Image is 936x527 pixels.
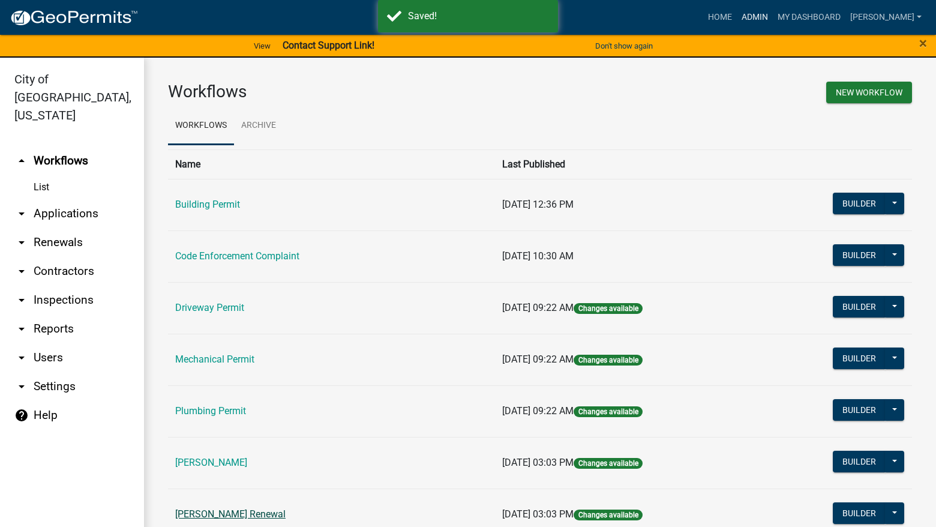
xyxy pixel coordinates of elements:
button: Builder [833,296,886,318]
div: Saved! [408,9,549,23]
button: Builder [833,451,886,472]
a: Driveway Permit [175,302,244,313]
span: Changes available [574,303,642,314]
button: Don't show again [590,36,658,56]
h3: Workflows [168,82,531,102]
button: Close [919,36,927,50]
button: Builder [833,193,886,214]
a: [PERSON_NAME] [175,457,247,468]
a: Plumbing Permit [175,405,246,417]
span: [DATE] 09:22 AM [502,354,574,365]
span: [DATE] 09:22 AM [502,405,574,417]
span: Changes available [574,458,642,469]
a: Home [703,6,737,29]
button: Builder [833,348,886,369]
i: arrow_drop_down [14,322,29,336]
a: [PERSON_NAME] [845,6,926,29]
a: Workflows [168,107,234,145]
a: View [249,36,275,56]
span: × [919,35,927,52]
i: help [14,408,29,423]
button: Builder [833,502,886,524]
span: [DATE] 10:30 AM [502,250,574,262]
span: Changes available [574,355,642,366]
a: Code Enforcement Complaint [175,250,299,262]
i: arrow_drop_down [14,351,29,365]
i: arrow_drop_down [14,235,29,250]
button: New Workflow [826,82,912,103]
i: arrow_drop_up [14,154,29,168]
span: [DATE] 03:03 PM [502,508,574,520]
span: Changes available [574,406,642,417]
span: [DATE] 09:22 AM [502,302,574,313]
strong: Contact Support Link! [283,40,374,51]
a: Archive [234,107,283,145]
a: [PERSON_NAME] Renewal [175,508,286,520]
span: [DATE] 12:36 PM [502,199,574,210]
i: arrow_drop_down [14,264,29,279]
th: Last Published [495,149,761,179]
a: My Dashboard [773,6,845,29]
th: Name [168,149,495,179]
i: arrow_drop_down [14,379,29,394]
span: Changes available [574,510,642,520]
i: arrow_drop_down [14,293,29,307]
a: Building Permit [175,199,240,210]
button: Builder [833,244,886,266]
button: Builder [833,399,886,421]
span: [DATE] 03:03 PM [502,457,574,468]
i: arrow_drop_down [14,206,29,221]
a: Mechanical Permit [175,354,254,365]
a: Admin [737,6,773,29]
